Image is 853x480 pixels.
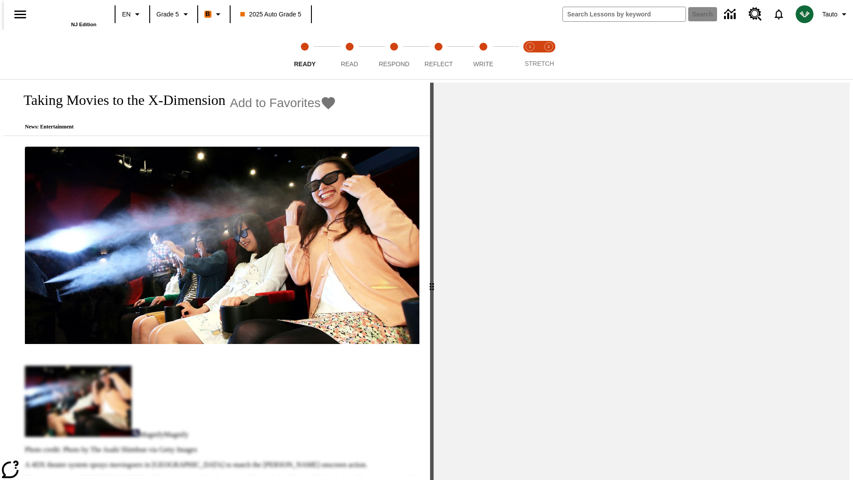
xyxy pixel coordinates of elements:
[201,6,227,22] button: Boost Class color is orange. Change class color
[368,30,420,79] button: Respond step 3 of 5
[341,60,358,68] span: Read
[743,2,767,26] a: Resource Center, Will open in new tab
[536,30,562,79] button: Stretch Respond step 2 of 2
[413,30,464,79] button: Reflect step 4 of 5
[525,60,554,67] span: STRETCH
[240,10,302,19] span: 2025 Auto Grade 5
[458,30,509,79] button: Write step 5 of 5
[529,44,531,49] text: 1
[323,30,375,79] button: Read step 2 of 5
[230,95,337,111] button: Add to Favorites - Taking Movies to the X-Dimension
[425,60,453,68] span: Reflect
[279,30,331,79] button: Ready step 1 of 5
[39,3,96,27] div: Home
[14,124,336,130] p: News: Entertainment
[156,10,179,19] span: Grade 5
[118,6,147,22] button: Language: EN, Select a language
[7,1,33,28] button: Open side menu
[71,22,96,27] span: NJ Edition
[790,3,819,26] button: Select a new avatar
[14,92,226,108] h1: Taking Movies to the X-Dimension
[4,83,430,476] div: reading
[796,5,813,23] img: avatar image
[294,60,316,68] span: Ready
[25,147,419,344] img: Panel in front of the seats sprays water mist to the happy audience at a 4DX-equipped theater.
[430,83,434,480] div: Press Enter or Spacebar and then press right and left arrow keys to move the slider
[434,83,849,480] div: activity
[517,30,543,79] button: Stretch Read step 1 of 2
[153,6,195,22] button: Grade: Grade 5, Select a grade
[547,44,550,49] text: 2
[379,60,409,68] span: Respond
[767,3,790,26] a: Notifications
[122,10,131,19] span: EN
[206,8,210,20] span: B
[563,7,686,21] input: search field
[230,96,321,110] span: Add to Favorites
[719,2,743,27] a: Data Center
[819,6,853,22] button: Profile/Settings
[473,60,493,68] span: Write
[822,10,837,19] span: Tauto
